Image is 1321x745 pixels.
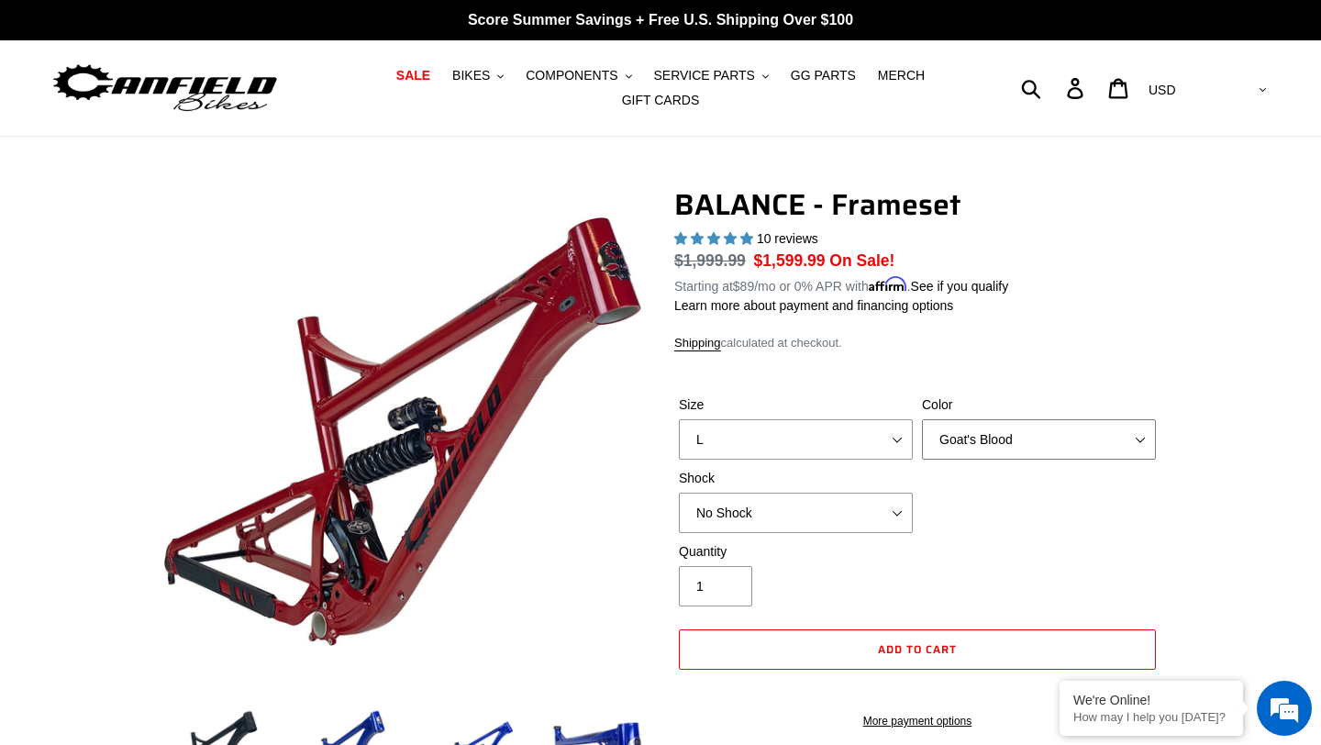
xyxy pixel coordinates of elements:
a: Learn more about payment and financing options [674,298,953,313]
a: See if you qualify - Learn more about Affirm Financing (opens in modal) [911,279,1009,294]
p: Starting at /mo or 0% APR with . [674,272,1008,296]
span: GIFT CARDS [622,93,700,108]
s: $1,999.99 [674,251,746,270]
a: GIFT CARDS [613,88,709,113]
label: Shock [679,469,913,488]
div: Minimize live chat window [301,9,345,53]
a: MERCH [869,63,934,88]
span: $89 [733,279,754,294]
label: Quantity [679,542,913,562]
a: GG PARTS [782,63,865,88]
a: SALE [387,63,439,88]
p: How may I help you today? [1073,710,1229,724]
span: $1,599.99 [754,251,826,270]
button: BIKES [443,63,513,88]
label: Size [679,395,913,415]
h1: BALANCE - Frameset [674,187,1160,222]
img: d_696896380_company_1647369064580_696896380 [59,92,105,138]
div: calculated at checkout. [674,334,1160,352]
span: COMPONENTS [526,68,617,83]
span: SERVICE PARTS [653,68,754,83]
a: More payment options [679,713,1156,729]
span: On Sale! [829,249,894,272]
button: SERVICE PARTS [644,63,777,88]
span: GG PARTS [791,68,856,83]
textarea: Type your message and hit 'Enter' [9,501,350,565]
div: We're Online! [1073,693,1229,707]
div: Chat with us now [123,103,336,127]
button: Add to cart [679,629,1156,670]
span: MERCH [878,68,925,83]
input: Search [1031,68,1078,108]
span: We're online! [106,231,253,417]
span: BIKES [452,68,490,83]
span: 5.00 stars [674,231,757,246]
span: 10 reviews [757,231,818,246]
label: Color [922,395,1156,415]
div: Navigation go back [20,101,48,128]
img: Canfield Bikes [50,60,280,117]
a: Shipping [674,336,721,351]
span: Affirm [869,276,907,292]
button: COMPONENTS [516,63,640,88]
span: Add to cart [878,640,957,658]
span: SALE [396,68,430,83]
